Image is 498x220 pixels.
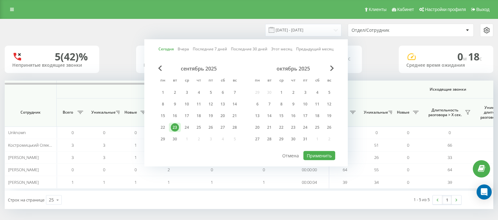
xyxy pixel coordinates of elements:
[343,179,347,185] span: 39
[193,88,205,97] div: чт 4 сент. 2025 г.
[299,111,311,121] div: пт 17 окт. 2025 г.
[168,167,170,172] span: 2
[323,123,335,132] div: вс 26 окт. 2025 г.
[407,130,409,135] span: 0
[301,88,309,97] div: 3
[8,179,39,185] span: [PERSON_NAME]
[171,112,179,120] div: 16
[311,99,323,109] div: сб 11 окт. 2025 г.
[103,130,105,135] span: 0
[301,76,310,86] abbr: пятница
[231,88,239,97] div: 7
[207,88,215,97] div: 5
[219,88,227,97] div: 6
[159,123,167,132] div: 22
[374,155,379,160] span: 26
[217,88,229,97] div: сб 6 сент. 2025 г.
[159,135,167,143] div: 29
[169,111,181,121] div: вт 16 сент. 2025 г.
[157,65,241,72] div: сентябрь 2025
[103,142,105,148] span: 3
[277,88,285,97] div: 1
[229,111,241,121] div: вс 21 сент. 2025 г.
[275,99,287,109] div: ср 8 окт. 2025 г.
[395,110,411,115] span: Новые
[193,111,205,121] div: чт 18 сент. 2025 г.
[325,88,333,97] div: 5
[352,28,427,33] div: Отдел/Сотрудник
[193,46,227,52] a: Последние 7 дней
[448,179,452,185] span: 39
[279,151,302,160] button: Отмена
[330,65,334,71] span: Next Month
[183,100,191,108] div: 10
[253,123,261,132] div: 20
[313,112,321,120] div: 18
[311,111,323,121] div: сб 18 окт. 2025 г.
[159,100,167,108] div: 8
[183,88,191,97] div: 3
[135,179,137,185] span: 1
[181,111,193,121] div: ср 17 сент. 2025 г.
[72,142,74,148] span: 3
[103,155,105,160] span: 3
[289,76,298,86] abbr: четверг
[8,155,39,160] span: [PERSON_NAME]
[277,76,286,86] abbr: среда
[157,88,169,97] div: пн 1 сент. 2025 г.
[299,99,311,109] div: пт 10 окт. 2025 г.
[289,123,297,132] div: 23
[287,99,299,109] div: чт 9 окт. 2025 г.
[324,76,334,86] abbr: воскресенье
[157,111,169,121] div: пн 15 сент. 2025 г.
[103,179,105,185] span: 1
[193,99,205,109] div: чт 11 сент. 2025 г.
[195,123,203,132] div: 25
[265,100,273,108] div: 7
[479,55,482,62] span: c
[325,123,333,132] div: 26
[289,88,297,97] div: 2
[275,134,287,144] div: ср 29 окт. 2025 г.
[251,65,335,72] div: октябрь 2025
[157,134,169,144] div: пн 29 сент. 2025 г.
[323,99,335,109] div: вс 12 окт. 2025 г.
[325,100,333,108] div: 12
[135,130,137,135] span: 0
[169,123,181,132] div: вт 23 сент. 2025 г.
[477,184,492,200] div: Open Intercom Messenger
[407,142,409,148] span: 0
[55,51,88,63] div: 5 (42)%
[217,123,229,132] div: сб 27 сент. 2025 г.
[375,130,378,135] span: 0
[144,63,223,68] div: Принятые входящие звонки
[168,179,170,185] span: 1
[219,112,227,120] div: 20
[289,112,297,120] div: 16
[157,99,169,109] div: пн 8 сент. 2025 г.
[170,76,180,86] abbr: вторник
[229,123,241,132] div: вс 28 сент. 2025 г.
[299,88,311,97] div: пт 3 окт. 2025 г.
[301,112,309,120] div: 17
[135,155,137,160] span: 1
[275,111,287,121] div: ср 15 окт. 2025 г.
[263,123,275,132] div: вт 21 окт. 2025 г.
[229,99,241,109] div: вс 14 сент. 2025 г.
[277,135,285,143] div: 29
[217,111,229,121] div: сб 20 сент. 2025 г.
[253,135,261,143] div: 27
[277,100,285,108] div: 8
[265,123,273,132] div: 21
[263,179,265,185] span: 1
[427,108,463,117] span: Длительность разговора > Х сек.
[181,123,193,132] div: ср 24 сент. 2025 г.
[171,100,179,108] div: 9
[8,197,44,203] span: Строк на странице
[277,112,285,120] div: 15
[374,142,379,148] span: 51
[313,100,321,108] div: 11
[171,123,179,132] div: 23
[49,197,54,203] div: 25
[275,88,287,97] div: ср 1 окт. 2025 г.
